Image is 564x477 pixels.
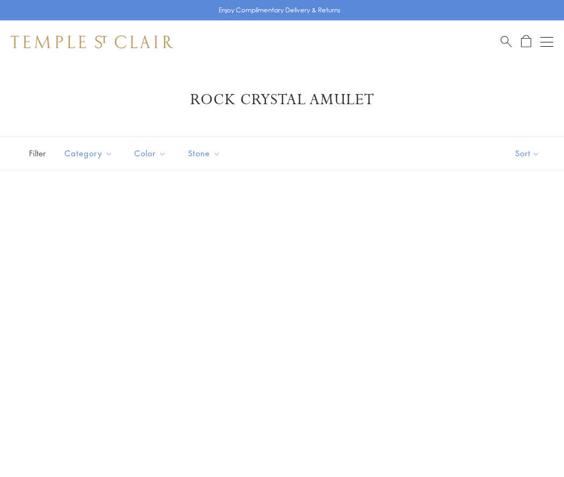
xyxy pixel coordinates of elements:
[219,5,341,16] p: Enjoy Complimentary Delivery & Returns
[56,141,121,165] button: Category
[521,35,531,48] a: Open Shopping Bag
[183,147,229,160] span: Stone
[501,35,512,48] a: Search
[180,141,229,165] button: Stone
[59,147,121,160] span: Category
[540,35,553,48] button: Open navigation
[129,147,175,160] span: Color
[27,90,537,110] h1: Rock Crystal Amulet
[126,141,175,165] button: Color
[491,137,564,170] button: Show sort by
[11,35,173,48] img: Temple St. Clair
